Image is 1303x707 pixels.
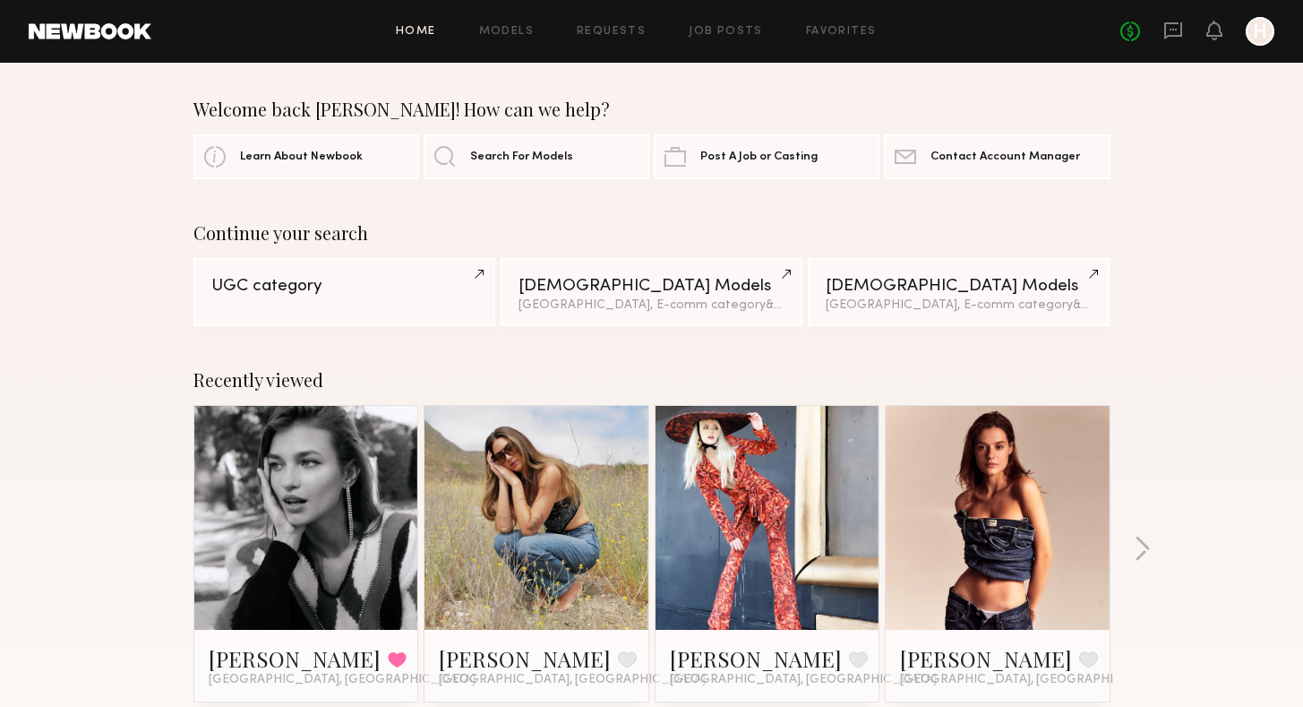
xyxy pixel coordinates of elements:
span: [GEOGRAPHIC_DATA], [GEOGRAPHIC_DATA] [439,673,706,687]
div: UGC category [211,278,477,295]
a: [PERSON_NAME] [900,644,1072,673]
a: [DEMOGRAPHIC_DATA] Models[GEOGRAPHIC_DATA], E-comm category&3other filters [501,258,802,326]
a: [PERSON_NAME] [670,644,842,673]
a: [DEMOGRAPHIC_DATA] Models[GEOGRAPHIC_DATA], E-comm category&2other filters [808,258,1110,326]
a: [PERSON_NAME] [209,644,381,673]
div: Recently viewed [193,369,1110,391]
a: Learn About Newbook [193,134,419,179]
a: Requests [577,26,646,38]
a: Favorites [806,26,877,38]
a: Contact Account Manager [884,134,1110,179]
div: [GEOGRAPHIC_DATA], E-comm category [519,299,784,312]
span: [GEOGRAPHIC_DATA], [GEOGRAPHIC_DATA] [670,673,937,687]
a: Search For Models [424,134,649,179]
a: H [1246,17,1274,46]
div: [DEMOGRAPHIC_DATA] Models [826,278,1092,295]
a: Post A Job or Casting [654,134,879,179]
span: & 2 other filter s [1073,299,1159,311]
div: [DEMOGRAPHIC_DATA] Models [519,278,784,295]
span: & 3 other filter s [766,299,851,311]
span: Search For Models [470,151,573,163]
div: Welcome back [PERSON_NAME]! How can we help? [193,99,1110,120]
span: Post A Job or Casting [700,151,818,163]
a: Models [479,26,534,38]
span: Contact Account Manager [930,151,1080,163]
span: [GEOGRAPHIC_DATA], [GEOGRAPHIC_DATA] [209,673,476,687]
a: [PERSON_NAME] [439,644,611,673]
a: Job Posts [689,26,763,38]
div: [GEOGRAPHIC_DATA], E-comm category [826,299,1092,312]
div: Continue your search [193,222,1110,244]
span: [GEOGRAPHIC_DATA], [GEOGRAPHIC_DATA] [900,673,1167,687]
a: Home [396,26,436,38]
span: Learn About Newbook [240,151,363,163]
a: UGC category [193,258,495,326]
